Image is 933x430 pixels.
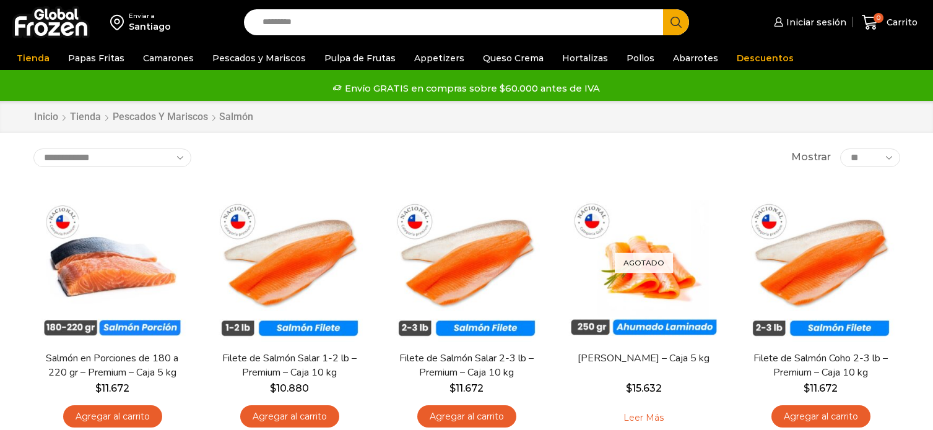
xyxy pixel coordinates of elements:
a: Appetizers [408,46,471,70]
a: Filete de Salmón Coho 2-3 lb – Premium – Caja 10 kg [749,351,892,380]
a: Agregar al carrito: “Salmón en Porciones de 180 a 220 gr - Premium - Caja 5 kg” [63,405,162,428]
a: Hortalizas [556,46,614,70]
a: Pulpa de Frutas [318,46,402,70]
a: Abarrotes [667,46,724,70]
a: Tienda [11,46,56,70]
a: Filete de Salmón Salar 1-2 lb – Premium – Caja 10 kg [218,351,360,380]
a: [PERSON_NAME] – Caja 5 kg [572,351,714,366]
a: Iniciar sesión [771,10,846,35]
span: $ [449,382,456,394]
a: Camarones [137,46,200,70]
a: Pescados y Mariscos [112,110,209,124]
nav: Breadcrumb [33,110,253,124]
span: $ [804,382,810,394]
a: Agregar al carrito: “Filete de Salmón Salar 1-2 lb – Premium - Caja 10 kg” [240,405,339,428]
span: Iniciar sesión [783,16,846,28]
span: Mostrar [791,150,831,165]
span: $ [626,382,632,394]
div: Santiago [129,20,171,33]
a: Tienda [69,110,102,124]
span: Carrito [883,16,918,28]
bdi: 15.632 [626,382,662,394]
a: Papas Fritas [62,46,131,70]
a: 0 Carrito [859,8,921,37]
div: Enviar a [129,12,171,20]
bdi: 11.672 [449,382,484,394]
img: address-field-icon.svg [110,12,129,33]
a: Queso Crema [477,46,550,70]
span: 0 [874,13,883,23]
a: Agregar al carrito: “Filete de Salmón Coho 2-3 lb - Premium - Caja 10 kg” [771,405,870,428]
a: Pescados y Mariscos [206,46,312,70]
a: Descuentos [731,46,800,70]
h1: Salmón [219,111,253,123]
span: $ [95,382,102,394]
span: $ [270,382,276,394]
a: Agregar al carrito: “Filete de Salmón Salar 2-3 lb - Premium - Caja 10 kg” [417,405,516,428]
button: Search button [663,9,689,35]
a: Pollos [620,46,661,70]
select: Pedido de la tienda [33,148,191,167]
bdi: 11.672 [804,382,838,394]
a: Salmón en Porciones de 180 a 220 gr – Premium – Caja 5 kg [41,351,183,380]
bdi: 11.672 [95,382,129,394]
p: Agotado [615,252,673,273]
a: Filete de Salmón Salar 2-3 lb – Premium – Caja 10 kg [395,351,537,380]
a: Inicio [33,110,59,124]
bdi: 10.880 [270,382,309,394]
